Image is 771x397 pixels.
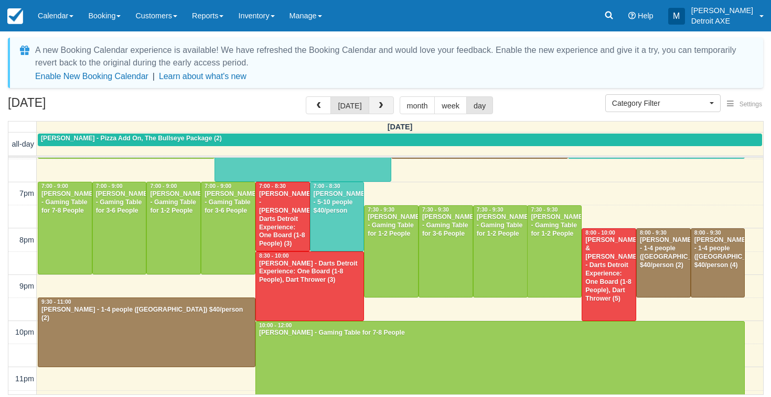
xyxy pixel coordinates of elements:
p: Detroit AXE [691,16,753,26]
div: [PERSON_NAME] - 1-4 people ([GEOGRAPHIC_DATA]) $40/person (2) [41,306,252,323]
a: 7:00 - 9:00[PERSON_NAME] - Gaming Table for 3-6 People [92,182,147,274]
span: 7:00 - 9:00 [41,183,68,189]
span: 9:30 - 11:00 [41,299,71,305]
span: 11pm [15,374,34,383]
span: 7:30 - 9:30 [477,207,504,213]
a: 7:00 - 9:00[PERSON_NAME] - Gaming Table for 3-6 People [201,182,255,274]
span: Category Filter [612,98,707,108]
span: 7:30 - 9:30 [368,207,394,213]
a: 7:30 - 9:30[PERSON_NAME] - Gaming Table for 1-2 People [527,205,582,298]
button: week [434,96,467,114]
a: 7:30 - 9:30[PERSON_NAME] - Gaming Table for 1-2 People [364,205,419,298]
div: [PERSON_NAME] - 1-4 people ([GEOGRAPHIC_DATA]) $40/person (4) [694,236,742,270]
button: [DATE] [330,96,369,114]
span: 7:00 - 8:30 [314,183,340,189]
div: [PERSON_NAME] - Darts Detroit Experience: One Board (1-8 People), Dart Thrower (3) [259,260,361,285]
a: 9:30 - 11:00[PERSON_NAME] - 1-4 people ([GEOGRAPHIC_DATA]) $40/person (2) [38,297,255,367]
div: [PERSON_NAME] - 5-10 people $40/person [313,190,361,215]
div: [PERSON_NAME] - Gaming Table for 1-2 People [476,213,524,238]
p: [PERSON_NAME] [691,5,753,16]
a: 7:00 - 9:00[PERSON_NAME] - Gaming Table for 1-2 People [146,182,201,274]
div: [PERSON_NAME] - [PERSON_NAME], Darts Detroit Experience: One Board (1-8 People) (3) [259,190,307,248]
span: 7:00 - 9:00 [96,183,123,189]
div: [PERSON_NAME] - Gaming Table for 7-8 People [41,190,89,215]
a: 7:00 - 8:30[PERSON_NAME] - 5-10 people $40/person [310,182,365,251]
div: [PERSON_NAME] - Gaming Table for 1-2 People [149,190,198,215]
button: month [400,96,435,114]
button: Enable New Booking Calendar [35,71,148,82]
img: checkfront-main-nav-mini-logo.png [7,8,23,24]
h2: [DATE] [8,96,141,116]
div: A new Booking Calendar experience is available! We have refreshed the Booking Calendar and would ... [35,44,751,69]
span: | [153,72,155,81]
div: [PERSON_NAME] - Gaming Table for 1-2 People [367,213,415,238]
span: 7:00 - 9:00 [150,183,177,189]
div: [PERSON_NAME] - Gaming Table for 1-2 People [530,213,579,238]
span: Settings [740,101,762,108]
span: 8:00 - 9:30 [694,230,721,236]
div: [PERSON_NAME] & [PERSON_NAME] - Darts Detroit Experience: One Board (1-8 People), Dart Thrower (5) [585,236,633,303]
span: Help [638,12,654,20]
div: [PERSON_NAME] - Gaming Table for 3-6 People [422,213,470,238]
button: Settings [721,97,768,112]
span: [PERSON_NAME] - Pizza Add On, The Bullseye Package (2) [41,135,222,142]
a: 7:30 - 9:30[PERSON_NAME] - Gaming Table for 3-6 People [419,205,473,298]
a: [PERSON_NAME] - Pizza Add On, The Bullseye Package (2) [38,134,762,146]
a: 8:00 - 10:00[PERSON_NAME] & [PERSON_NAME] - Darts Detroit Experience: One Board (1-8 People), Dar... [582,228,636,321]
div: [PERSON_NAME] - Gaming Table for 3-6 People [204,190,252,215]
button: Category Filter [605,94,721,112]
span: 10:00 - 12:00 [259,323,292,328]
span: 7pm [19,189,34,197]
span: 7:30 - 9:30 [422,207,449,213]
div: [PERSON_NAME] - Gaming Table for 3-6 People [95,190,144,215]
div: [PERSON_NAME] - 1-4 people ([GEOGRAPHIC_DATA]) $40/person (2) [639,236,688,270]
div: [PERSON_NAME] - Gaming Table for 7-8 People [259,329,742,337]
i: Help [628,12,636,19]
span: 7:30 - 9:30 [531,207,558,213]
span: 8:00 - 10:00 [585,230,615,236]
span: 8:30 - 10:00 [259,253,289,259]
span: 9pm [19,282,34,290]
a: 8:00 - 9:30[PERSON_NAME] - 1-4 people ([GEOGRAPHIC_DATA]) $40/person (4) [691,228,745,298]
span: 8:00 - 9:30 [640,230,667,236]
a: 7:00 - 9:00[PERSON_NAME] - Gaming Table for 7-8 People [38,182,92,274]
button: day [466,96,493,114]
a: 7:30 - 9:30[PERSON_NAME] - Gaming Table for 1-2 People [473,205,528,298]
a: Learn about what's new [159,72,247,81]
span: 7:00 - 8:30 [259,183,286,189]
span: 10pm [15,328,34,336]
span: [DATE] [388,123,413,131]
a: 8:00 - 9:30[PERSON_NAME] - 1-4 people ([GEOGRAPHIC_DATA]) $40/person (2) [636,228,691,298]
a: 7:00 - 8:30[PERSON_NAME] - [PERSON_NAME], Darts Detroit Experience: One Board (1-8 People) (3) [255,182,310,251]
span: 7:00 - 9:00 [205,183,231,189]
div: M [668,8,685,25]
span: 8pm [19,236,34,244]
a: 8:30 - 10:00[PERSON_NAME] - Darts Detroit Experience: One Board (1-8 People), Dart Thrower (3) [255,251,364,321]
